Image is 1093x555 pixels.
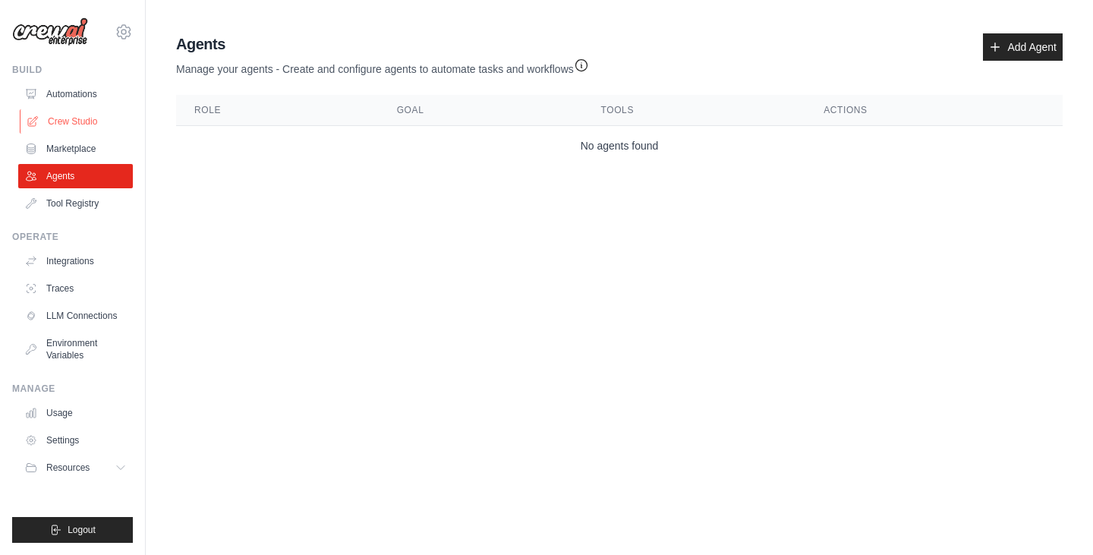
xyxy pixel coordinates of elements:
[983,33,1063,61] a: Add Agent
[12,64,133,76] div: Build
[18,164,133,188] a: Agents
[18,249,133,273] a: Integrations
[18,191,133,216] a: Tool Registry
[68,524,96,536] span: Logout
[12,383,133,395] div: Manage
[176,126,1063,166] td: No agents found
[18,137,133,161] a: Marketplace
[12,517,133,543] button: Logout
[18,331,133,367] a: Environment Variables
[18,401,133,425] a: Usage
[176,55,589,77] p: Manage your agents - Create and configure agents to automate tasks and workflows
[379,95,583,126] th: Goal
[18,304,133,328] a: LLM Connections
[18,82,133,106] a: Automations
[12,17,88,46] img: Logo
[18,428,133,453] a: Settings
[176,33,589,55] h2: Agents
[176,95,379,126] th: Role
[805,95,1063,126] th: Actions
[583,95,806,126] th: Tools
[18,456,133,480] button: Resources
[46,462,90,474] span: Resources
[20,109,134,134] a: Crew Studio
[12,231,133,243] div: Operate
[18,276,133,301] a: Traces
